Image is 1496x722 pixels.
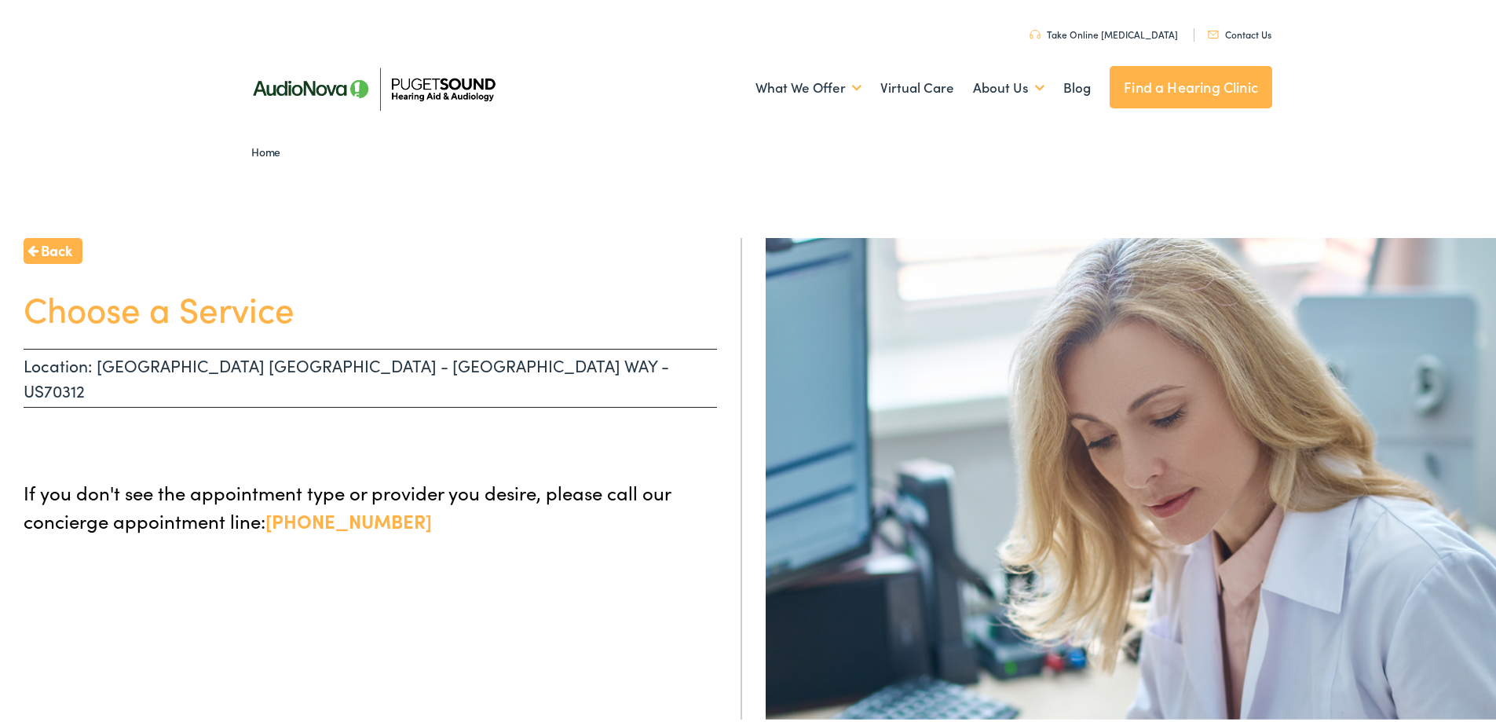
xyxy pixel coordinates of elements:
[24,346,717,405] p: Location: [GEOGRAPHIC_DATA] [GEOGRAPHIC_DATA] - [GEOGRAPHIC_DATA] WAY - US70312
[1063,56,1091,114] a: Blog
[755,56,861,114] a: What We Offer
[24,475,717,532] p: If you don't see the appointment type or provider you desire, please call our concierge appointme...
[251,141,288,156] a: Home
[265,504,432,530] a: [PHONE_NUMBER]
[880,56,954,114] a: Virtual Care
[24,284,717,326] h1: Choose a Service
[1110,63,1272,105] a: Find a Hearing Clinic
[1208,24,1271,38] a: Contact Us
[1030,27,1041,36] img: utility icon
[24,235,82,261] a: Back
[1030,24,1178,38] a: Take Online [MEDICAL_DATA]
[1208,27,1219,35] img: utility icon
[973,56,1044,114] a: About Us
[41,236,72,258] span: Back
